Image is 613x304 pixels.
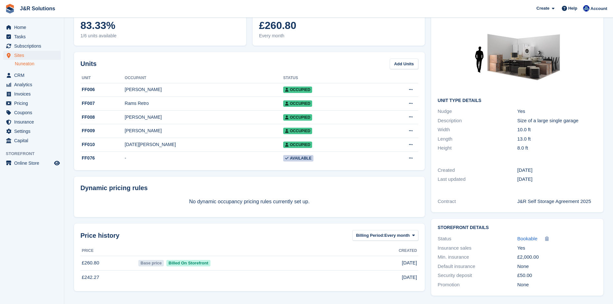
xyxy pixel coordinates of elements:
[14,32,53,41] span: Tasks
[80,198,418,206] p: No dynamic occupancy pricing rules currently set up.
[438,98,597,103] h2: Unit Type details
[15,61,61,67] a: Nuneaton
[517,126,597,134] div: 10.0 ft
[438,281,517,289] div: Promotion
[399,248,417,253] span: Created
[385,232,410,239] span: Every month
[517,244,597,252] div: Yes
[283,155,313,161] span: Available
[402,259,417,267] span: [DATE]
[3,32,61,41] a: menu
[14,41,53,51] span: Subscriptions
[80,86,125,93] div: FF006
[14,71,53,80] span: CRM
[14,136,53,145] span: Capital
[14,127,53,136] span: Settings
[438,108,517,115] div: Nudge
[80,270,137,284] td: £242.27
[517,176,597,183] div: [DATE]
[438,126,517,134] div: Width
[517,108,597,115] div: Yes
[3,127,61,136] a: menu
[536,5,549,12] span: Create
[80,246,137,256] th: Price
[3,23,61,32] a: menu
[80,155,125,161] div: FF076
[125,141,283,148] div: [DATE][PERSON_NAME]
[80,256,137,270] td: £260.80
[438,272,517,279] div: Security deposit
[14,89,53,98] span: Invoices
[283,73,376,83] th: Status
[438,176,517,183] div: Last updated
[438,225,597,230] h2: Storefront Details
[517,236,538,241] span: Bookable
[438,263,517,270] div: Default insurance
[3,159,61,168] a: menu
[80,73,125,83] th: Unit
[3,136,61,145] a: menu
[14,117,53,126] span: Insurance
[438,117,517,124] div: Description
[80,141,125,148] div: FF010
[125,73,283,83] th: Occupant
[517,198,597,205] div: J&R Self Storage Agreement 2025
[590,5,607,12] span: Account
[517,281,597,289] div: None
[14,108,53,117] span: Coupons
[80,127,125,134] div: FF009
[283,142,312,148] span: Occupied
[14,23,53,32] span: Home
[80,32,240,39] span: 1/6 units available
[438,235,517,243] div: Status
[3,51,61,60] a: menu
[517,167,597,174] div: [DATE]
[80,114,125,121] div: FF008
[438,253,517,261] div: Min. insurance
[283,114,312,121] span: Occupied
[6,151,64,157] span: Storefront
[259,32,418,39] span: Every month
[80,231,119,240] span: Price history
[517,235,538,243] a: Bookable
[125,127,283,134] div: [PERSON_NAME]
[438,144,517,152] div: Height
[3,71,61,80] a: menu
[583,5,590,12] img: Macie Adcock
[517,272,597,279] div: £50.00
[3,117,61,126] a: menu
[14,159,53,168] span: Online Store
[568,5,577,12] span: Help
[3,99,61,108] a: menu
[80,59,97,69] h2: Units
[3,41,61,51] a: menu
[17,3,58,14] a: J&R Solutions
[259,20,418,31] span: £260.80
[283,128,312,134] span: Occupied
[3,108,61,117] a: menu
[3,89,61,98] a: menu
[517,117,597,124] div: Size of a large single garage
[3,80,61,89] a: menu
[5,4,15,14] img: stora-icon-8386f47178a22dfd0bd8f6a31ec36ba5ce8667c1dd55bd0f319d3a0aa187defe.svg
[14,51,53,60] span: Sites
[166,260,210,266] span: Billed On Storefront
[125,100,283,107] div: Rams Retro
[138,260,164,266] span: Base price
[438,167,517,174] div: Created
[356,232,384,239] span: Billing Period:
[125,152,283,165] td: -
[402,274,417,281] span: [DATE]
[53,159,61,167] a: Preview store
[517,263,597,270] div: None
[517,135,597,143] div: 13.0 ft
[80,100,125,107] div: FF007
[438,198,517,205] div: Contract
[283,100,312,107] span: Occupied
[125,86,283,93] div: [PERSON_NAME]
[517,253,597,261] div: £2,000.00
[390,59,418,69] a: Add Units
[517,144,597,152] div: 8.0 ft
[14,80,53,89] span: Analytics
[469,21,566,93] img: 125-sqft-unit.jpg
